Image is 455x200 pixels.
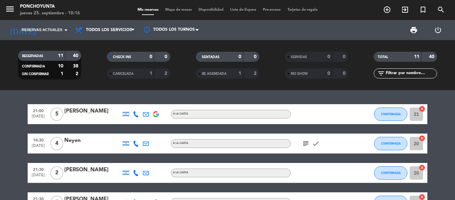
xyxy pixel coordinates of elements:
[284,8,321,12] span: Tarjetas de regalo
[302,140,310,148] i: subject
[327,54,330,59] strong: 0
[410,26,418,34] span: print
[385,70,437,77] input: Filtrar por nombre...
[64,166,121,174] div: [PERSON_NAME]
[162,8,195,12] span: Mapa de mesas
[429,54,436,59] strong: 40
[419,164,425,171] i: cancel
[381,142,401,145] span: CONFIRMADA
[291,55,307,59] span: SERVIDAS
[58,64,63,68] strong: 10
[150,71,152,76] strong: 1
[153,111,159,117] img: google-logo.png
[419,106,425,112] i: cancel
[374,166,407,180] button: CONFIRMADA
[377,69,385,77] i: filter_list
[113,55,131,59] span: CHECK INS
[343,54,347,59] strong: 0
[419,6,427,14] i: turned_in_not
[50,166,63,180] span: 2
[134,8,162,12] span: Mis reservas
[202,72,227,75] span: RE AGENDADA
[374,108,407,121] button: CONFIRMADA
[30,114,47,122] span: [DATE]
[173,142,188,145] span: A LA CARTA
[64,136,121,145] div: Neyen
[113,72,134,75] span: CANCELADA
[76,71,80,76] strong: 2
[291,72,308,75] span: NO SHOW
[30,136,47,144] span: 14:30
[238,54,241,59] strong: 0
[195,8,227,12] span: Disponibilidad
[374,137,407,150] button: CONFIRMADA
[381,112,401,116] span: CONFIRMADA
[20,3,80,10] div: Ponchoyunta
[30,144,47,151] span: [DATE]
[343,71,347,76] strong: 0
[5,4,15,14] i: menu
[50,108,63,121] span: 5
[383,6,391,14] i: add_circle_outline
[30,165,47,173] span: 21:30
[165,54,169,59] strong: 0
[259,8,284,12] span: Pre-acceso
[22,65,45,68] span: CONFIRMADA
[73,53,80,58] strong: 40
[426,20,450,40] div: LOG OUT
[64,107,121,116] div: [PERSON_NAME]
[202,55,220,59] span: SENTADAS
[30,173,47,181] span: [DATE]
[22,72,49,76] span: SIN CONFIRMAR
[381,171,401,175] span: CONFIRMADA
[437,6,445,14] i: search
[414,54,419,59] strong: 11
[62,26,70,34] i: arrow_drop_down
[434,26,442,34] i: power_settings_new
[312,140,320,148] i: check
[327,71,330,76] strong: 0
[58,53,63,58] strong: 11
[378,55,388,59] span: TOTAL
[227,8,259,12] span: Lista de Espera
[30,107,47,114] span: 21:00
[20,10,80,17] div: jueves 25. septiembre - 18:16
[5,4,15,16] button: menu
[22,27,62,33] span: Reservas actuales
[165,71,169,76] strong: 2
[419,135,425,142] i: cancel
[150,54,152,59] strong: 0
[173,113,188,115] span: A LA CARTA
[254,71,258,76] strong: 2
[5,23,40,37] i: [DATE]
[86,28,132,32] span: Todos los servicios
[50,137,63,150] span: 4
[73,64,80,68] strong: 38
[238,71,241,76] strong: 1
[401,6,409,14] i: exit_to_app
[61,71,63,76] strong: 1
[22,54,43,58] span: RESERVADAS
[173,171,188,174] span: A LA CARTA
[254,54,258,59] strong: 0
